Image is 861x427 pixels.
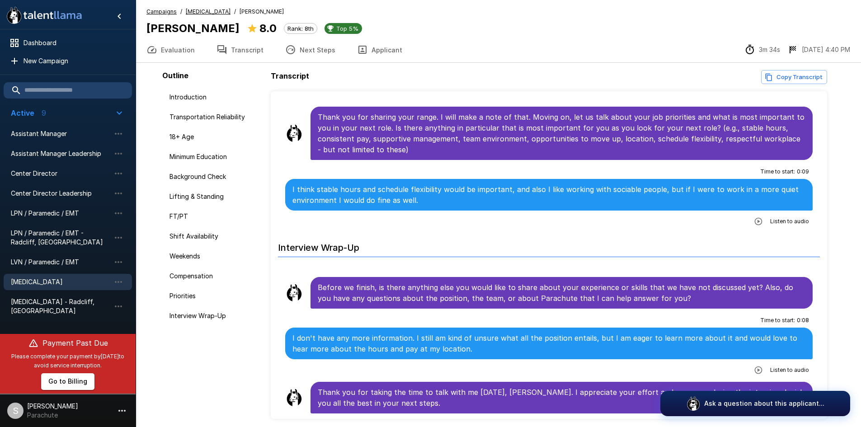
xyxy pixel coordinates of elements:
p: Ask a question about this applicant... [704,399,824,408]
div: FT/PT [162,208,267,225]
span: Transportation Reliability [169,113,260,122]
span: Lifting & Standing [169,192,260,201]
p: I don't have any more information. I still am kind of unsure what all the position entails, but I... [292,333,806,354]
b: [PERSON_NAME] [146,22,240,35]
button: Transcript [206,37,274,62]
span: Time to start : [760,316,795,325]
span: Listen to audio [770,366,809,375]
span: Priorities [169,291,260,300]
span: / [234,7,236,16]
div: Transportation Reliability [162,109,267,125]
u: Campaigns [146,8,177,15]
img: llama_clean.png [285,284,303,302]
div: 18+ Age [162,129,267,145]
b: Outline [162,71,188,80]
img: logo_glasses@2x.png [686,396,701,411]
span: 0 : 08 [797,316,809,325]
span: Introduction [169,93,260,102]
div: Weekends [162,248,267,264]
span: Listen to audio [770,217,809,226]
div: Minimum Education [162,149,267,165]
p: Thank you for sharing your range. I will make a note of that. Moving on, let us talk about your j... [318,112,806,155]
span: / [180,7,182,16]
u: [MEDICAL_DATA] [186,8,231,15]
button: Ask a question about this applicant... [660,391,850,416]
span: Weekends [169,252,260,261]
img: llama_clean.png [285,389,303,407]
span: 0 : 09 [797,167,809,176]
span: Top 5% [333,25,362,32]
div: Introduction [162,89,267,105]
span: Rank: 8th [284,25,317,32]
div: Interview Wrap-Up [162,308,267,324]
span: [PERSON_NAME] [240,7,284,16]
span: FT/PT [169,212,260,221]
div: Compensation [162,268,267,284]
button: Applicant [346,37,413,62]
div: Priorities [162,288,267,304]
img: llama_clean.png [285,124,303,142]
b: Transcript [271,71,309,80]
div: The time between starting and completing the interview [744,44,780,55]
span: Compensation [169,272,260,281]
span: Minimum Education [169,152,260,161]
div: The date and time when the interview was completed [787,44,850,55]
span: Shift Availability [169,232,260,241]
h6: Interview Wrap-Up [278,233,820,257]
div: Background Check [162,169,267,185]
p: 3m 34s [759,45,780,54]
button: Copy transcript [761,70,827,84]
p: Before we finish, is there anything else you would like to share about your experience or skills ... [318,282,806,304]
button: Evaluation [136,37,206,62]
div: Shift Availability [162,228,267,244]
span: Time to start : [760,167,795,176]
div: Lifting & Standing [162,188,267,205]
p: Thank you for taking the time to talk with me [DATE], [PERSON_NAME]. I appreciate your effort and... [318,387,806,408]
p: [DATE] 4:40 PM [802,45,850,54]
p: I think stable hours and schedule flexibility would be important, and also I like working with so... [292,184,806,206]
button: Next Steps [274,37,346,62]
span: 18+ Age [169,132,260,141]
b: 8.0 [259,22,277,35]
span: Background Check [169,172,260,181]
span: Interview Wrap-Up [169,311,260,320]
